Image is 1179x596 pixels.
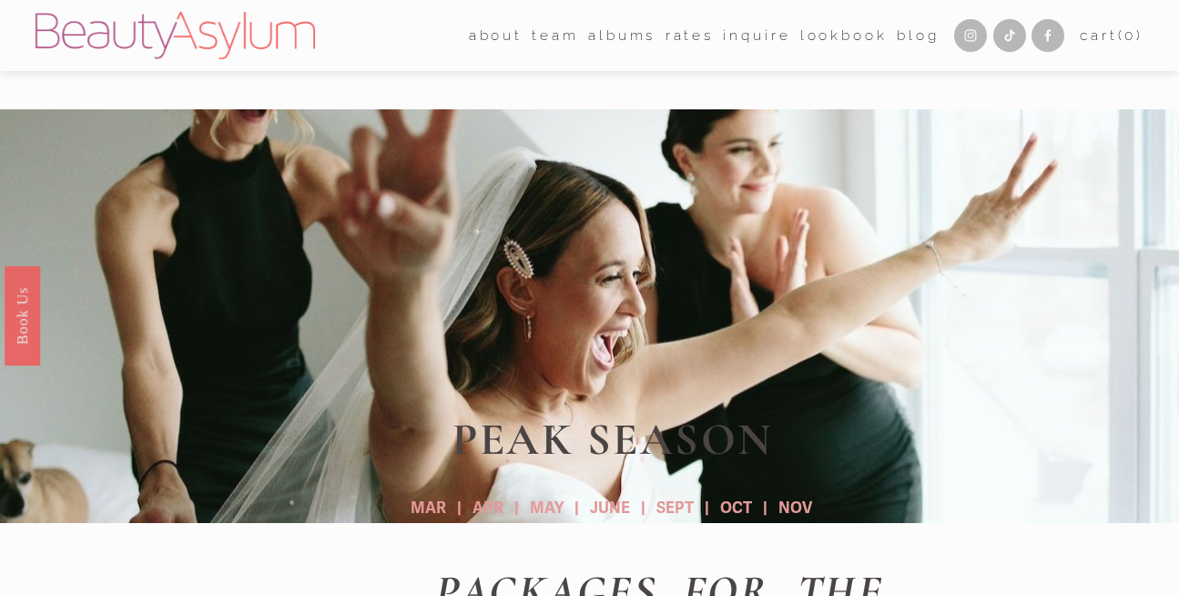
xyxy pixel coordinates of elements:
[411,498,812,518] strong: MAR | APR | MAY | JUNE | SEPT | OCT | NOV
[532,22,578,50] a: folder dropdown
[452,412,772,467] strong: PEAK SEASON
[1032,19,1064,52] a: Facebook
[800,22,888,50] a: Lookbook
[5,266,40,365] a: Book Us
[588,22,656,50] a: albums
[1118,26,1144,44] span: ( )
[954,19,987,52] a: Instagram
[469,22,523,50] a: folder dropdown
[36,12,315,59] img: Beauty Asylum | Bridal Hair &amp; Makeup Charlotte &amp; Atlanta
[666,22,714,50] a: Rates
[897,22,939,50] a: Blog
[993,19,1026,52] a: TikTok
[469,23,523,48] span: about
[723,22,790,50] a: Inquire
[532,23,578,48] span: team
[1124,26,1136,44] span: 0
[1080,23,1143,48] a: Cart(0)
